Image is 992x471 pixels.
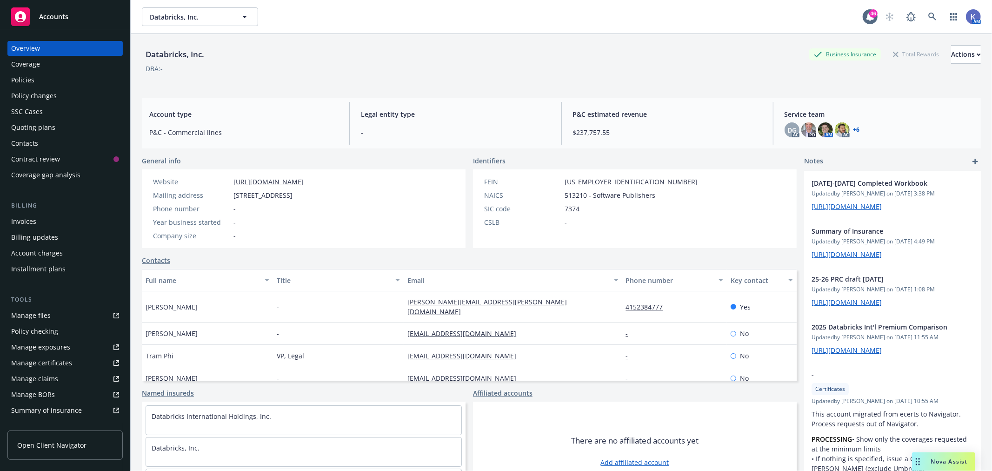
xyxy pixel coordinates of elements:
[626,329,636,338] a: -
[407,297,567,316] a: [PERSON_NAME][EMAIL_ADDRESS][PERSON_NAME][DOMAIN_NAME]
[11,41,40,56] div: Overview
[7,324,123,339] a: Policy checking
[361,109,550,119] span: Legal entity type
[573,128,762,137] span: $237,757.55
[812,202,882,211] a: [URL][DOMAIN_NAME]
[869,9,878,18] div: 46
[11,371,58,386] div: Manage claims
[7,136,123,151] a: Contacts
[812,274,949,284] span: 25-26 PRC draft [DATE]
[153,231,230,241] div: Company size
[7,57,123,72] a: Coverage
[473,388,533,398] a: Affiliated accounts
[888,48,944,60] div: Total Rewards
[11,230,58,245] div: Billing updates
[931,458,968,465] span: Nova Assist
[233,204,236,214] span: -
[7,308,123,323] a: Manage files
[11,340,70,355] div: Manage exposures
[11,73,34,87] div: Policies
[142,388,194,398] a: Named insureds
[484,190,561,200] div: NAICS
[804,171,981,219] div: [DATE]-[DATE] Completed WorkbookUpdatedby [PERSON_NAME] on [DATE] 3:38 PM[URL][DOMAIN_NAME]
[150,12,230,22] span: Databricks, Inc.
[7,73,123,87] a: Policies
[153,204,230,214] div: Phone number
[573,109,762,119] span: P&C estimated revenue
[11,168,80,182] div: Coverage gap analysis
[812,370,949,380] span: -
[233,190,293,200] span: [STREET_ADDRESS]
[153,190,230,200] div: Mailing address
[7,230,123,245] a: Billing updates
[11,262,66,276] div: Installment plans
[146,329,198,338] span: [PERSON_NAME]
[912,452,924,471] div: Drag to move
[565,217,567,227] span: -
[11,104,43,119] div: SSC Cases
[812,285,973,294] span: Updated by [PERSON_NAME] on [DATE] 1:08 PM
[565,177,698,187] span: [US_EMPLOYER_IDENTIFICATION_NUMBER]
[11,246,63,261] div: Account charges
[815,385,845,393] span: Certificates
[142,156,181,166] span: General info
[740,351,749,361] span: No
[7,168,123,182] a: Coverage gap analysis
[740,373,749,383] span: No
[951,45,981,64] button: Actions
[945,7,963,26] a: Switch app
[152,444,200,452] a: Databricks, Inc.
[7,371,123,386] a: Manage claims
[740,329,749,338] span: No
[785,109,973,119] span: Service team
[804,156,823,167] span: Notes
[484,217,561,227] div: CSLB
[7,120,123,135] a: Quoting plans
[142,256,170,265] a: Contacts
[277,302,279,312] span: -
[812,237,973,246] span: Updated by [PERSON_NAME] on [DATE] 4:49 PM
[11,152,60,167] div: Contract review
[818,122,833,137] img: photo
[7,387,123,402] a: Manage BORs
[7,246,123,261] a: Account charges
[407,276,608,285] div: Email
[153,217,230,227] div: Year business started
[11,57,40,72] div: Coverage
[727,269,797,291] button: Key contact
[146,373,198,383] span: [PERSON_NAME]
[11,356,72,370] div: Manage certificates
[484,177,561,187] div: FEIN
[812,346,882,355] a: [URL][DOMAIN_NAME]
[17,440,87,450] span: Open Client Navigator
[146,351,173,361] span: Tram Phi
[804,315,981,363] div: 2025 Databricks Int'l Premium ComparisonUpdatedby [PERSON_NAME] on [DATE] 11:55 AM[URL][DOMAIN_NAME]
[812,397,973,405] span: Updated by [PERSON_NAME] on [DATE] 10:55 AM
[626,303,671,311] a: 4152384777
[565,190,655,200] span: 513210 - Software Publishers
[484,204,561,214] div: SIC code
[149,109,338,119] span: Account type
[951,46,981,63] div: Actions
[273,269,404,291] button: Title
[11,308,51,323] div: Manage files
[812,189,973,198] span: Updated by [PERSON_NAME] on [DATE] 3:38 PM
[7,340,123,355] a: Manage exposures
[966,9,981,24] img: photo
[7,41,123,56] a: Overview
[601,458,669,467] a: Add affiliated account
[7,214,123,229] a: Invoices
[146,276,259,285] div: Full name
[809,48,881,60] div: Business Insurance
[565,204,579,214] span: 7374
[407,329,524,338] a: [EMAIL_ADDRESS][DOMAIN_NAME]
[7,295,123,304] div: Tools
[622,269,727,291] button: Phone number
[853,127,860,133] a: +6
[152,412,271,421] a: Databricks International Holdings, Inc.
[912,452,975,471] button: Nova Assist
[277,329,279,338] span: -
[11,136,38,151] div: Contacts
[142,7,258,26] button: Databricks, Inc.
[473,156,506,166] span: Identifiers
